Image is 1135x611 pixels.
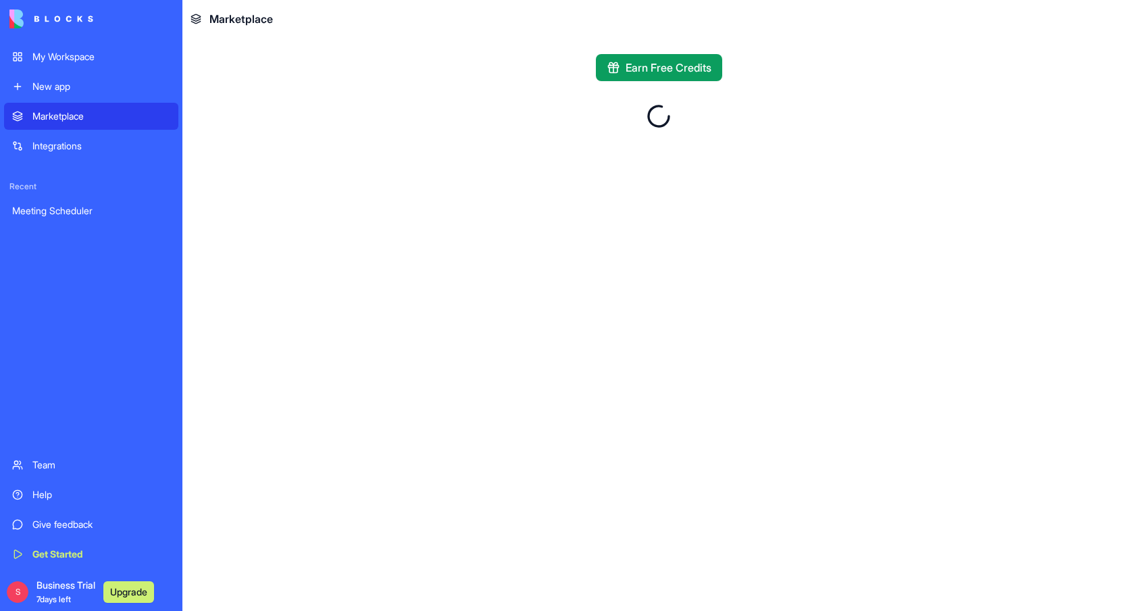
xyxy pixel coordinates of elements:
div: Give feedback [32,518,170,531]
a: Marketplace [4,103,178,130]
span: Recent [4,181,178,192]
a: New app [4,73,178,100]
button: Upgrade [103,581,154,603]
a: Team [4,451,178,479]
span: 7 days left [36,594,71,604]
a: Help [4,481,178,508]
div: Integrations [32,139,170,153]
div: New app [32,80,170,93]
div: Team [32,458,170,472]
a: Integrations [4,132,178,160]
span: Earn Free Credits [626,59,711,76]
div: Marketplace [32,109,170,123]
span: Marketplace [209,11,273,27]
a: Give feedback [4,511,178,538]
div: Help [32,488,170,502]
div: Meeting Scheduler [12,204,170,218]
button: Earn Free Credits [596,54,722,81]
span: Business Trial [36,579,95,606]
a: My Workspace [4,43,178,70]
a: Get Started [4,541,178,568]
a: Meeting Scheduler [4,197,178,224]
span: S [7,581,28,603]
img: logo [9,9,93,28]
div: My Workspace [32,50,170,64]
div: Get Started [32,547,170,561]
